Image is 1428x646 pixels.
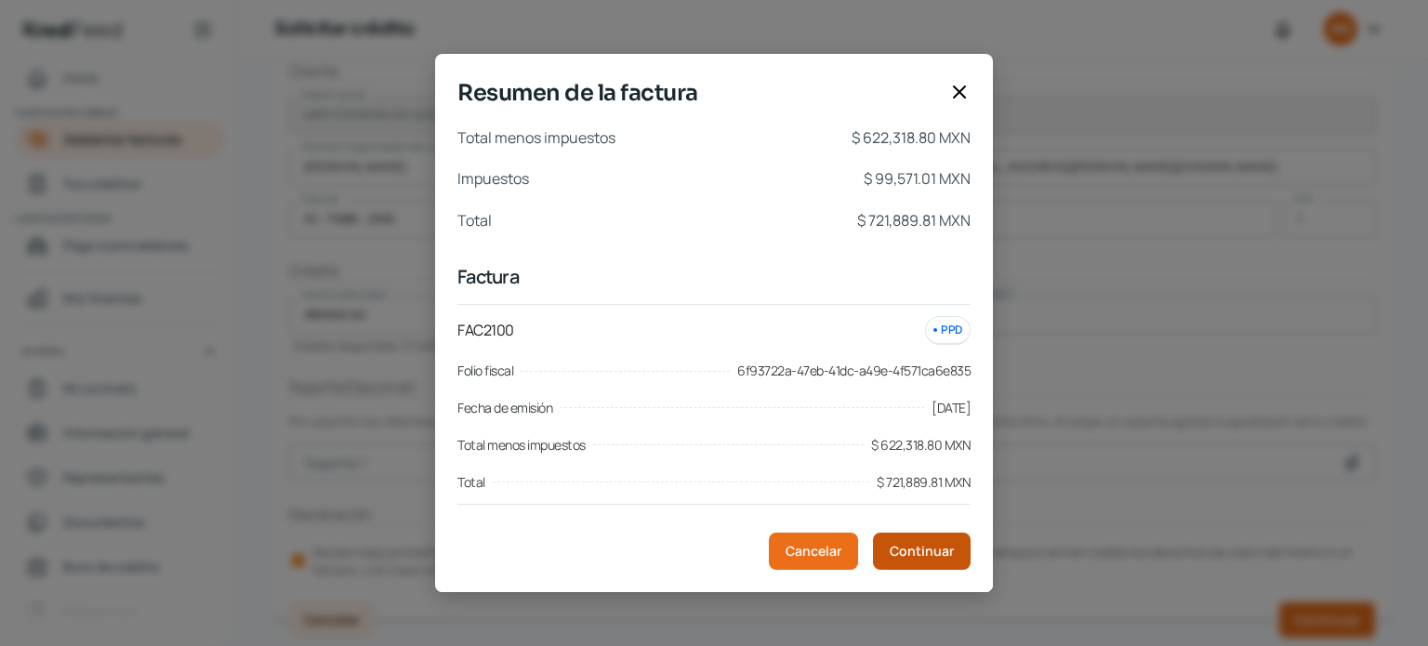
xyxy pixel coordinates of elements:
[890,545,954,558] span: Continuar
[457,471,485,494] span: Total
[457,76,941,110] span: Resumen de la factura
[925,316,971,345] div: PPD
[457,397,552,419] span: Fecha de emisión
[457,165,529,192] p: Impuestos
[457,434,586,456] span: Total menos impuestos
[852,125,971,152] p: $ 622,318.80 MXN
[737,360,971,382] span: 6f93722a-47eb-41dc-a49e-4f571ca6e835
[857,207,971,234] p: $ 721,889.81 MXN
[873,533,971,570] button: Continuar
[457,360,513,382] span: Folio fiscal
[864,165,971,192] p: $ 99,571.01 MXN
[457,264,971,289] p: Factura
[769,533,858,570] button: Cancelar
[786,545,841,558] span: Cancelar
[932,397,971,419] span: [DATE]
[457,318,514,343] p: FAC2100
[457,207,492,234] p: Total
[871,434,971,456] span: $ 622,318.80 MXN
[457,125,615,152] p: Total menos impuestos
[877,471,971,494] span: $ 721,889.81 MXN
